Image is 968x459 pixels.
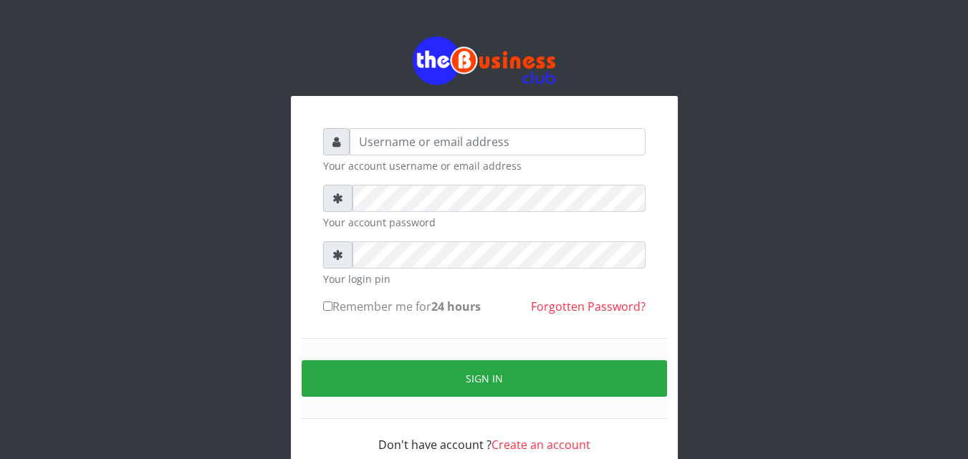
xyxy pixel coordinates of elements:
button: Sign in [302,360,667,397]
a: Forgotten Password? [531,299,646,314]
label: Remember me for [323,298,481,315]
small: Your account username or email address [323,158,646,173]
input: Username or email address [350,128,646,155]
a: Create an account [492,437,590,453]
small: Your account password [323,215,646,230]
b: 24 hours [431,299,481,314]
small: Your login pin [323,271,646,286]
div: Don't have account ? [323,419,646,453]
input: Remember me for24 hours [323,301,332,311]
